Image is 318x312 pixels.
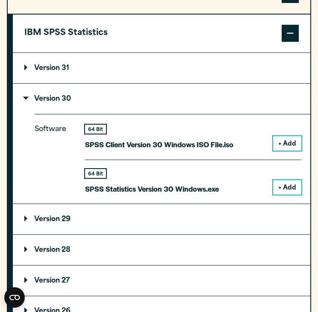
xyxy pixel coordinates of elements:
[13,15,310,53] button: IBM SPSS Statistics
[85,169,106,178] div: 64 Bit
[13,204,310,234] summary: Version 29
[13,53,310,83] summary: Version 31
[13,235,310,265] summary: Version 28
[24,65,69,72] p: Version 31
[24,247,71,254] p: Version 28
[35,123,73,188] p: Software
[13,84,310,114] summary: Version 30
[24,216,71,223] p: Version 29
[4,287,25,308] button: Open CMP widget
[13,265,310,296] summary: Version 27
[24,277,70,284] p: Version 27
[85,183,219,195] p: SPSS Statistics Version 30 Windows.exe
[85,138,233,151] p: SPSS Client Version 30 Windows ISO File.iso
[273,180,301,195] button: + Add
[85,125,106,134] div: 64 Bit
[273,136,301,151] button: + Add
[24,96,71,102] p: Version 30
